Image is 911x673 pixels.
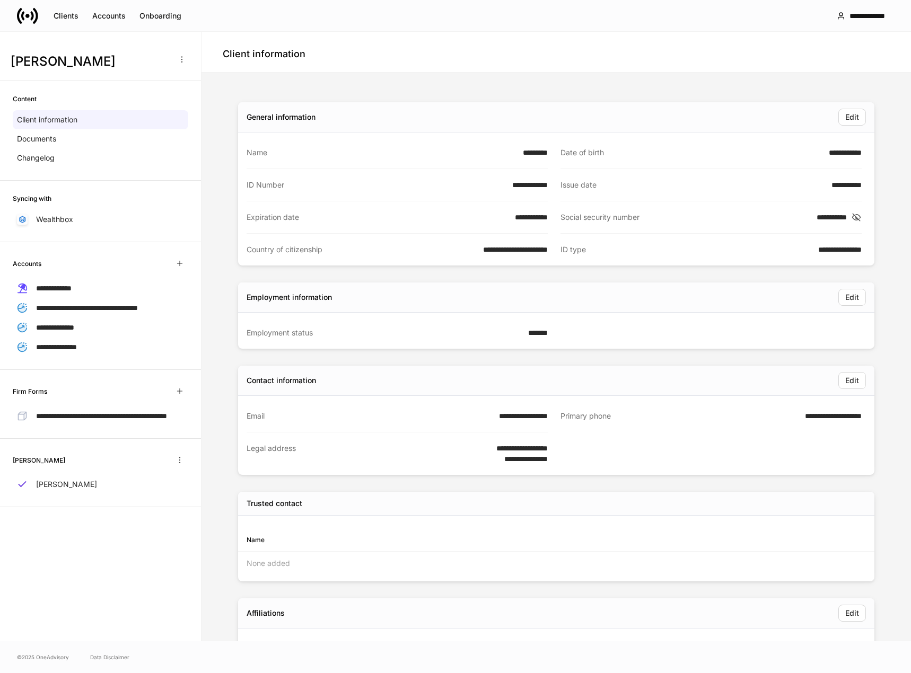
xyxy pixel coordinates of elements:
h6: Syncing with [13,193,51,203]
div: Edit [845,375,859,386]
h6: [PERSON_NAME] [13,455,65,465]
h4: Client information [223,48,305,60]
div: Name [247,535,556,545]
a: Client information [13,110,188,129]
div: Contact information [247,375,316,386]
h6: Firm Forms [13,386,47,396]
button: Accounts [85,7,133,24]
div: Country of citizenship [247,244,477,255]
div: Social security number [560,212,810,223]
button: Edit [838,605,866,622]
div: Edit [845,112,859,122]
div: ID Number [247,180,506,190]
button: Onboarding [133,7,188,24]
div: Issue date [560,180,825,190]
div: Edit [845,292,859,303]
div: Employment information [247,292,332,303]
a: Documents [13,129,188,148]
h6: Accounts [13,259,41,269]
div: Legal address [247,443,490,464]
div: Primary phone [560,411,799,422]
h6: Content [13,94,37,104]
a: [PERSON_NAME] [13,475,188,494]
a: Wealthbox [13,210,188,229]
button: Edit [838,109,866,126]
span: © 2025 OneAdvisory [17,653,69,661]
div: None added [238,552,874,575]
h5: Trusted contact [247,498,302,509]
a: Data Disclaimer [90,653,129,661]
a: Changelog [13,148,188,167]
div: Affiliations [247,608,285,618]
button: Edit [838,289,866,306]
button: Edit [838,372,866,389]
button: Clients [47,7,85,24]
div: General information [247,112,316,122]
div: Name [247,147,516,158]
h3: [PERSON_NAME] [11,53,169,70]
div: Accounts [92,11,126,21]
p: Client information [17,114,77,125]
p: [PERSON_NAME] [36,479,97,490]
div: Employment status [247,327,522,338]
div: Expiration date [247,212,509,223]
div: Onboarding [139,11,181,21]
div: Edit [845,608,859,618]
div: ID type [560,244,812,255]
div: Clients [54,11,78,21]
p: Changelog [17,153,55,163]
div: Date of birth [560,147,822,158]
p: Documents [17,134,56,144]
p: Wealthbox [36,214,73,225]
div: Email [247,411,493,421]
